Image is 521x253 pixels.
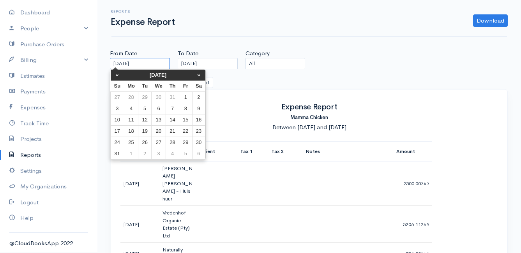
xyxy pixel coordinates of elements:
[179,148,192,159] td: 5
[192,91,205,103] td: 2
[192,103,205,114] td: 9
[421,222,429,227] span: ZAR
[393,206,432,243] td: 5206.11
[159,206,198,243] td: Vredenhof Organic Estate (Pty) Ltd
[151,114,166,125] td: 13
[138,114,151,125] td: 12
[166,125,179,137] td: 21
[192,114,205,125] td: 16
[111,148,124,159] td: 31
[198,141,237,161] th: Client
[166,103,179,114] td: 7
[111,17,175,27] h1: Expense Report
[111,81,124,92] th: Su
[138,81,151,92] th: Tu
[179,91,192,103] td: 1
[9,239,88,248] div: @CloudBooksApp 2022
[111,114,124,125] td: 10
[421,181,429,186] span: ZAR
[124,137,138,148] td: 25
[111,103,124,114] td: 3
[166,137,179,148] td: 28
[151,148,166,159] td: 3
[151,91,166,103] td: 30
[179,81,192,92] th: Fr
[159,161,198,206] td: [PERSON_NAME] [PERSON_NAME] - Huis huur
[166,81,179,92] th: Th
[124,103,138,114] td: 4
[120,161,159,206] td: [DATE]
[138,125,151,137] td: 19
[106,69,174,89] div: Project
[138,103,151,114] td: 5
[124,125,138,137] td: 18
[192,81,205,92] th: Sa
[237,141,268,161] th: Tax 1
[111,70,124,81] th: «
[106,49,174,69] div: From Date
[300,141,393,161] th: Notes
[393,161,432,206] td: 2500.00
[111,125,124,137] td: 17
[151,81,166,92] th: We
[124,148,138,159] td: 1
[174,49,242,69] div: To Date
[473,14,508,27] a: Download
[120,123,498,132] div: Between [DATE] and [DATE]
[393,141,432,161] th: Amount
[192,148,205,159] td: 6
[268,141,300,161] th: Tax 2
[192,125,205,137] td: 23
[179,114,192,125] td: 15
[124,70,192,81] th: [DATE]
[111,91,124,103] td: 27
[111,137,124,148] td: 24
[138,148,151,159] td: 2
[124,81,138,92] th: Mo
[192,70,205,81] th: »
[151,137,166,148] td: 27
[138,137,151,148] td: 26
[120,206,159,243] td: [DATE]
[166,148,179,159] td: 4
[166,114,179,125] td: 14
[192,137,205,148] td: 30
[166,91,179,103] td: 31
[138,91,151,103] td: 29
[124,91,138,103] td: 28
[242,49,309,69] div: Category
[111,9,175,14] h6: Reports
[151,125,166,137] td: 20
[120,102,498,112] h2: Expense Report
[151,103,166,114] td: 6
[179,103,192,114] td: 8
[179,137,192,148] td: 29
[179,125,192,137] td: 22
[124,114,138,125] td: 11
[120,112,498,123] h5: Mamma Chicken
